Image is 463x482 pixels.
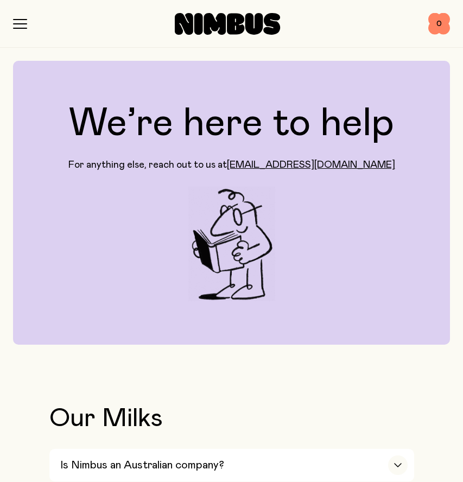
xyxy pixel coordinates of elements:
p: For anything else, reach out to us at [68,158,395,172]
h3: Is Nimbus an Australian company? [60,459,224,472]
h2: Our Milks [49,405,414,432]
a: [EMAIL_ADDRESS][DOMAIN_NAME] [227,160,395,170]
button: Is Nimbus an Australian company? [49,449,414,481]
h1: We’re here to help [69,104,394,143]
button: 0 [428,13,450,35]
